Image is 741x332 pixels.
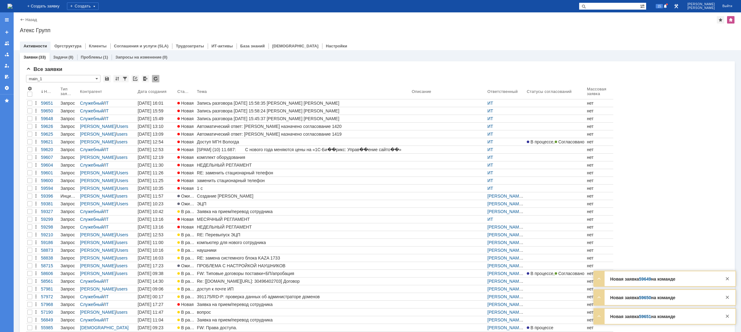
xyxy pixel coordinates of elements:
a: нет [586,115,613,122]
div: Запись разговора [DATE] 15:45:37 [PERSON_NAME] [PERSON_NAME] [197,116,409,121]
a: [PERSON_NAME] [80,194,116,199]
a: Служебный [80,209,104,214]
a: ИТ [487,139,493,144]
a: Новая [176,161,196,169]
a: МЕСЯЧНЫЙ РЕГЛАМЕНТ [196,216,410,223]
a: ИТ [487,101,493,106]
div: Запрос на обслуживание [60,178,78,183]
a: Служебный [80,108,104,113]
a: [PERSON_NAME] [80,124,116,129]
div: 1 с [197,186,409,191]
a: Назад [25,17,37,22]
a: Ожидает ответа контрагента [176,192,196,200]
a: [DATE] 13:09 [136,130,176,138]
a: 59298 [40,223,59,231]
th: Тип заявки [59,85,79,99]
a: НЕДЕЛЬНЫЙ РЕГЛАМЕНТ [196,161,410,169]
a: База знаний [240,44,265,48]
span: Новая [177,147,194,152]
a: IT [105,147,109,152]
a: [DATE] 13:16 [136,223,176,231]
div: Запрос на обслуживание [60,217,78,222]
a: [DATE] 13:10 [136,123,176,130]
div: нет [587,124,612,129]
a: Автоматический ответ: [PERSON_NAME] назначено согласование 1419 [196,130,410,138]
a: 59594 [40,185,59,192]
div: Запрос на обслуживание [60,170,78,175]
a: Запросы на изменение [115,55,162,59]
a: [DATE] 10:42 [136,208,176,215]
div: нет [587,201,612,206]
a: Мои заявки [2,61,12,71]
div: Инцидент [60,194,78,199]
div: 59621 [41,139,58,144]
a: [DATE] 11:57 [136,192,176,200]
span: Новая [177,124,194,129]
a: Задачи [53,55,68,59]
a: [PERSON_NAME] [487,201,523,206]
a: Users [117,186,128,191]
div: нет [587,217,612,222]
a: Инцидент [59,192,79,200]
div: 59396 [41,194,58,199]
a: нет [586,123,613,130]
div: нет [587,108,612,113]
div: 59607 [41,155,58,160]
span: Ожидает ответа контрагента [177,194,239,199]
div: [DATE] 12:53 [138,147,163,152]
a: IT [105,217,109,222]
a: 59607 [40,154,59,161]
span: Новая [177,155,194,160]
a: [DATE] 15:49 [136,115,176,122]
div: [DATE] 10:23 [138,201,163,206]
div: [DATE] 13:09 [138,132,163,137]
a: Новая [176,177,196,184]
div: Обновлять список [152,75,159,82]
a: Новая [176,223,196,231]
a: ИТ [487,163,493,168]
a: Новая [176,154,196,161]
div: нет [587,186,612,191]
a: Запрос на обслуживание [59,107,79,115]
a: Users [117,124,128,129]
div: Создать [67,2,99,10]
a: Мои согласования [2,72,12,82]
a: Проблемы [81,55,102,59]
th: Массовая заявка [586,85,613,99]
div: нет [587,155,612,160]
img: logo [7,4,12,9]
a: Настройки [2,83,12,93]
div: 59601 [41,170,58,175]
a: [DATE] 11:25 [136,177,176,184]
a: 59604 [40,161,59,169]
div: Сортировка... [113,75,121,82]
a: нет [586,223,613,231]
a: заменить стационарный телефон [196,177,410,184]
a: [PERSON_NAME] [80,178,116,183]
div: Изменить домашнюю страницу [727,16,734,24]
a: нет [586,99,613,107]
a: Новая [176,216,196,223]
a: Запрос на обслуживание [59,216,79,223]
a: Служебный [80,116,104,121]
div: комплект оборудования [197,155,409,160]
div: Создание [PERSON_NAME] [197,194,409,199]
a: [DATE] 13:16 [136,216,176,223]
div: Запись разговора [DATE] 15:58:35 [PERSON_NAME] [PERSON_NAME] [197,101,409,106]
a: ИТ [487,170,493,175]
div: 59625 [41,132,58,137]
a: [DATE] 12:53 [136,146,176,153]
div: Запись разговора [DATE] 15:58:24 [PERSON_NAME] [PERSON_NAME] [197,108,409,113]
a: [PERSON_NAME] [80,170,116,175]
a: Запрос на обслуживание [59,177,79,184]
div: Запрос на обслуживание [60,201,78,206]
div: нет [587,132,612,137]
a: комплект оборудования [196,154,410,161]
div: [DATE] 12:54 [138,139,163,144]
a: Клиенты [89,44,107,48]
a: НЕДЕЛЬНЫЙ РЕГЛАМЕНТ [196,223,410,231]
div: 59604 [41,163,58,168]
a: 59651 [40,99,59,107]
a: нет [586,208,613,215]
a: Активности [24,44,47,48]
